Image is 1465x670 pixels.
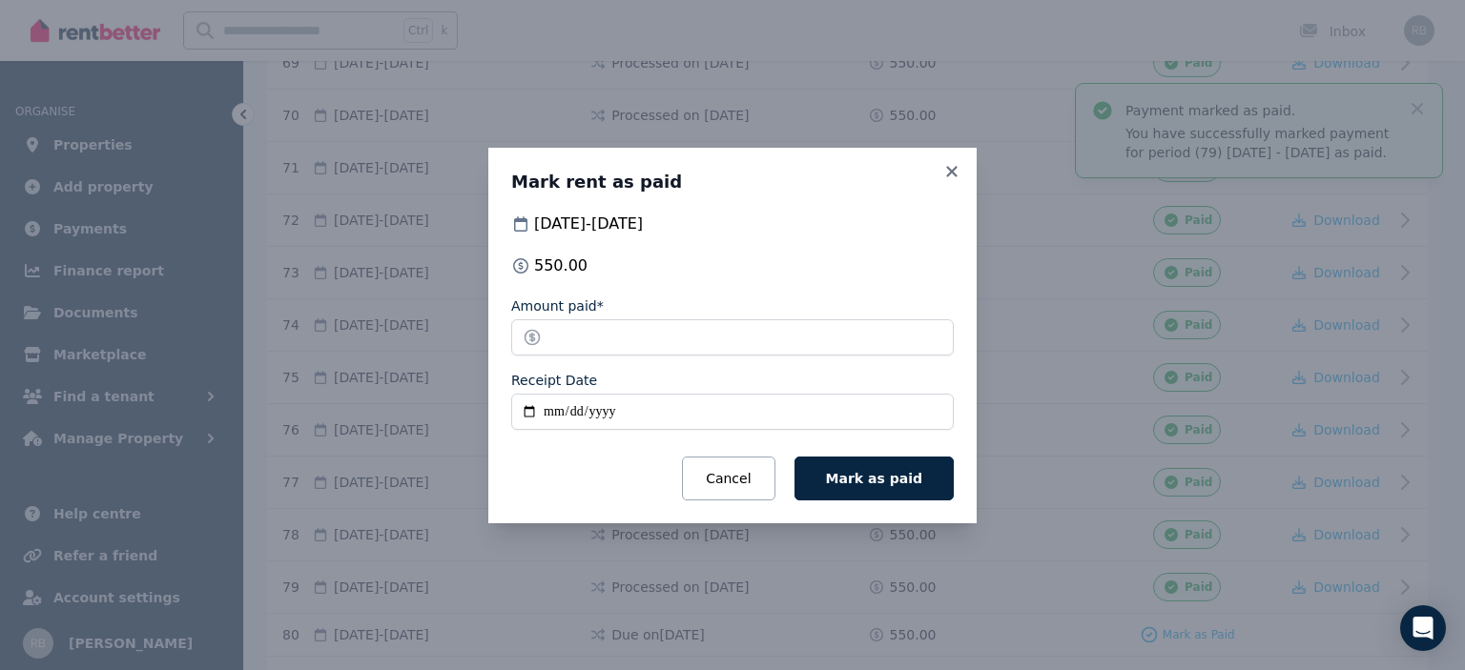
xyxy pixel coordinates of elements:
div: Open Intercom Messenger [1400,605,1446,651]
span: 550.00 [534,254,588,277]
span: Mark as paid [826,471,922,486]
span: [DATE] - [DATE] [534,213,643,235]
button: Mark as paid [794,457,954,500]
h3: Mark rent as paid [511,171,954,193]
label: Amount paid* [511,296,604,315]
button: Cancel [682,457,774,500]
label: Receipt Date [511,371,597,390]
